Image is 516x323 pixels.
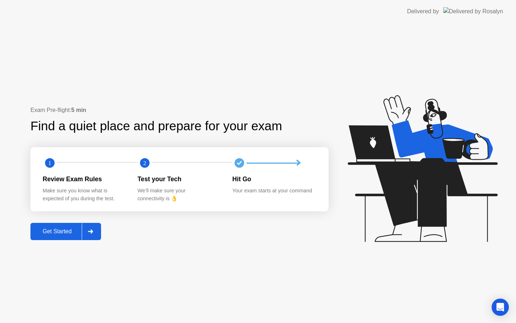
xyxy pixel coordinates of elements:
[492,299,509,316] div: Open Intercom Messenger
[30,117,283,136] div: Find a quiet place and prepare for your exam
[33,228,82,235] div: Get Started
[443,7,503,15] img: Delivered by Rosalyn
[232,187,316,195] div: Your exam starts at your command
[143,160,146,167] text: 2
[30,223,101,240] button: Get Started
[232,174,316,184] div: Hit Go
[30,106,329,114] div: Exam Pre-flight:
[71,107,86,113] b: 5 min
[138,174,221,184] div: Test your Tech
[43,187,126,202] div: Make sure you know what is expected of you during the test.
[407,7,439,16] div: Delivered by
[43,174,126,184] div: Review Exam Rules
[138,187,221,202] div: We’ll make sure your connectivity is 👌
[48,160,51,167] text: 1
